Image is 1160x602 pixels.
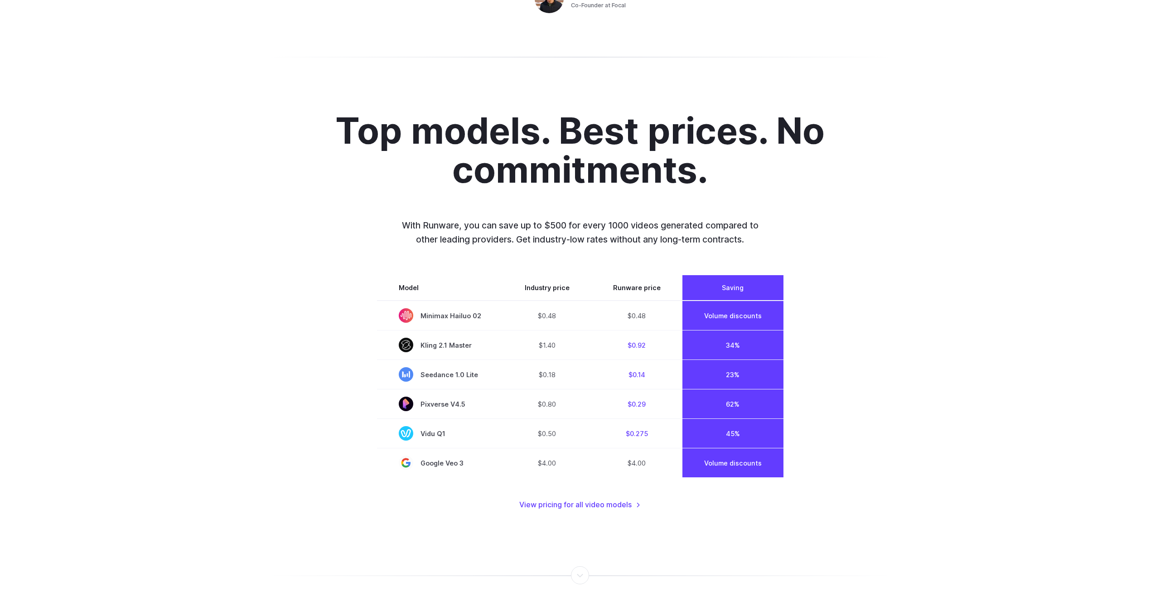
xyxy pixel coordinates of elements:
[704,459,762,467] a: Volume discounts
[682,389,783,419] td: 62%
[704,312,762,320] a: Volume discounts
[399,338,481,352] span: Kling 2.1 Master
[377,275,503,301] th: Model
[328,111,832,189] h2: Top models. Best prices. No commitments.
[503,448,591,478] td: $4.00
[399,456,481,470] span: Google Veo 3
[503,419,591,448] td: $0.50
[503,389,591,419] td: $0.80
[591,389,682,419] td: $0.29
[399,426,481,441] span: Vidu Q1
[399,367,481,382] span: Seedance 1.0 Lite
[591,360,682,389] td: $0.14
[591,301,682,330] td: $0.48
[682,275,783,301] th: Saving
[399,397,481,411] span: Pixverse V4.5
[519,499,641,511] a: View pricing for all video models
[503,330,591,360] td: $1.40
[682,419,783,448] td: 45%
[682,360,783,389] td: 23%
[503,301,591,330] td: $0.48
[682,330,783,360] td: 34%
[591,419,682,448] td: $0.275
[591,275,682,301] th: Runware price
[591,448,682,478] td: $4.00
[391,218,768,246] p: With Runware, you can save up to $500 for every 1000 videos generated compared to other leading p...
[571,1,626,10] span: Co-Founder at Focal
[399,308,481,323] span: Minimax Hailuo 02
[591,330,682,360] td: $0.92
[503,275,591,301] th: Industry price
[503,360,591,389] td: $0.18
